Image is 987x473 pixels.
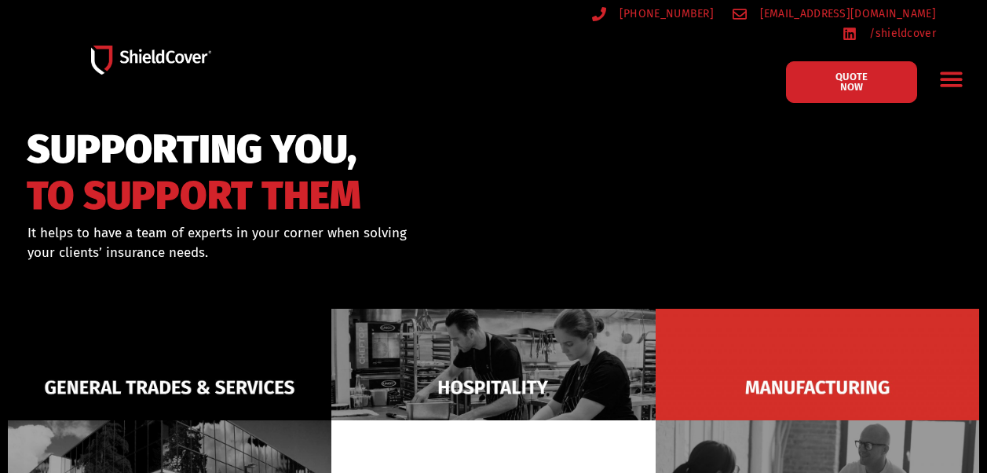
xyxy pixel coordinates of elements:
[843,24,936,43] a: /shieldcover
[27,134,361,166] span: SUPPORTING YOU,
[865,24,936,43] span: /shieldcover
[933,60,970,97] div: Menu Toggle
[27,243,554,263] p: your clients’ insurance needs.
[824,71,879,92] span: QUOTE NOW
[27,223,554,263] div: It helps to have a team of experts in your corner when solving
[616,4,714,24] span: [PHONE_NUMBER]
[756,4,936,24] span: [EMAIL_ADDRESS][DOMAIN_NAME]
[91,46,211,75] img: Shield-Cover-Underwriting-Australia-logo-full
[733,4,936,24] a: [EMAIL_ADDRESS][DOMAIN_NAME]
[592,4,714,24] a: [PHONE_NUMBER]
[786,61,917,103] a: QUOTE NOW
